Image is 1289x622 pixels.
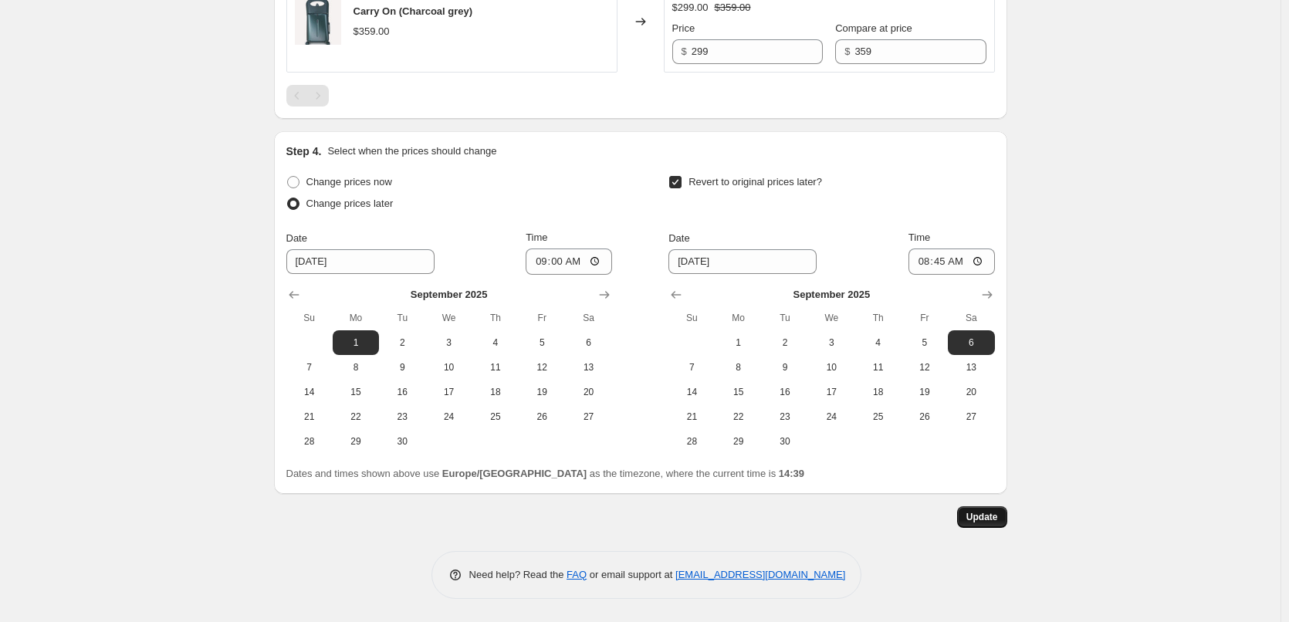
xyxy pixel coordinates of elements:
[354,5,473,17] span: Carry On (Charcoal grey)
[716,330,762,355] button: Monday September 1 2025
[814,312,848,324] span: We
[479,386,513,398] span: 18
[902,306,948,330] th: Friday
[333,355,379,380] button: Monday September 8 2025
[525,336,559,349] span: 5
[762,380,808,404] button: Tuesday September 16 2025
[293,435,326,448] span: 28
[722,361,756,374] span: 8
[665,284,687,306] button: Show previous month, August 2025
[814,361,848,374] span: 10
[286,355,333,380] button: Sunday September 7 2025
[571,312,605,324] span: Sa
[519,306,565,330] th: Friday
[908,312,942,324] span: Fr
[902,330,948,355] button: Friday September 5 2025
[762,404,808,429] button: Tuesday September 23 2025
[768,312,802,324] span: Tu
[908,361,942,374] span: 12
[385,386,419,398] span: 16
[854,404,901,429] button: Thursday September 25 2025
[327,144,496,159] p: Select when the prices should change
[716,380,762,404] button: Monday September 15 2025
[668,380,715,404] button: Sunday September 14 2025
[379,306,425,330] th: Tuesday
[668,355,715,380] button: Sunday September 7 2025
[306,198,394,209] span: Change prices later
[954,411,988,423] span: 27
[854,380,901,404] button: Thursday September 18 2025
[333,380,379,404] button: Monday September 15 2025
[286,404,333,429] button: Sunday September 21 2025
[948,306,994,330] th: Saturday
[519,404,565,429] button: Friday September 26 2025
[854,330,901,355] button: Thursday September 4 2025
[688,176,822,188] span: Revert to original prices later?
[682,46,687,57] span: $
[525,312,559,324] span: Fr
[472,330,519,355] button: Thursday September 4 2025
[722,386,756,398] span: 15
[954,312,988,324] span: Sa
[814,386,848,398] span: 17
[425,330,472,355] button: Wednesday September 3 2025
[948,330,994,355] button: Saturday September 6 2025
[948,380,994,404] button: Saturday September 20 2025
[668,306,715,330] th: Sunday
[672,22,695,34] span: Price
[716,306,762,330] th: Monday
[472,404,519,429] button: Thursday September 25 2025
[675,312,709,324] span: Su
[339,411,373,423] span: 22
[861,361,895,374] span: 11
[571,336,605,349] span: 6
[339,312,373,324] span: Mo
[948,355,994,380] button: Saturday September 13 2025
[379,404,425,429] button: Tuesday September 23 2025
[668,232,689,244] span: Date
[768,336,802,349] span: 2
[722,411,756,423] span: 22
[854,355,901,380] button: Thursday September 11 2025
[814,411,848,423] span: 24
[286,249,435,274] input: 8/30/2025
[861,312,895,324] span: Th
[675,435,709,448] span: 28
[808,355,854,380] button: Wednesday September 10 2025
[908,248,995,275] input: 12:00
[286,144,322,159] h2: Step 4.
[565,330,611,355] button: Saturday September 6 2025
[861,386,895,398] span: 18
[425,306,472,330] th: Wednesday
[668,249,817,274] input: 8/30/2025
[808,380,854,404] button: Wednesday September 17 2025
[814,336,848,349] span: 3
[716,355,762,380] button: Monday September 8 2025
[385,411,419,423] span: 23
[442,468,587,479] b: Europe/[GEOGRAPHIC_DATA]
[293,361,326,374] span: 7
[293,411,326,423] span: 21
[902,355,948,380] button: Friday September 12 2025
[469,569,567,580] span: Need help? Read the
[861,411,895,423] span: 25
[565,404,611,429] button: Saturday September 27 2025
[808,306,854,330] th: Wednesday
[948,404,994,429] button: Saturday September 27 2025
[472,306,519,330] th: Thursday
[565,306,611,330] th: Saturday
[379,330,425,355] button: Tuesday September 2 2025
[519,330,565,355] button: Friday September 5 2025
[768,411,802,423] span: 23
[286,468,805,479] span: Dates and times shown above use as the timezone, where the current time is
[425,355,472,380] button: Wednesday September 10 2025
[844,46,850,57] span: $
[526,232,547,243] span: Time
[908,336,942,349] span: 5
[861,336,895,349] span: 4
[385,361,419,374] span: 9
[431,336,465,349] span: 3
[333,404,379,429] button: Monday September 22 2025
[567,569,587,580] a: FAQ
[379,429,425,454] button: Tuesday September 30 2025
